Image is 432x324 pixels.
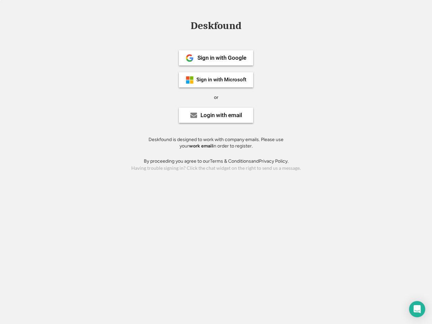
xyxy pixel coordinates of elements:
img: ms-symbollockup_mssymbol_19.png [186,76,194,84]
strong: work email [189,143,213,149]
div: Sign in with Microsoft [196,77,246,82]
div: Sign in with Google [197,55,246,61]
img: 1024px-Google__G__Logo.svg.png [186,54,194,62]
div: or [214,94,218,101]
div: Login with email [200,112,242,118]
div: Open Intercom Messenger [409,301,425,317]
a: Privacy Policy. [259,158,289,164]
div: Deskfound is designed to work with company emails. Please use your in order to register. [140,136,292,150]
a: Terms & Conditions [210,158,251,164]
div: Deskfound [187,21,245,31]
div: By proceeding you agree to our and [144,158,289,165]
